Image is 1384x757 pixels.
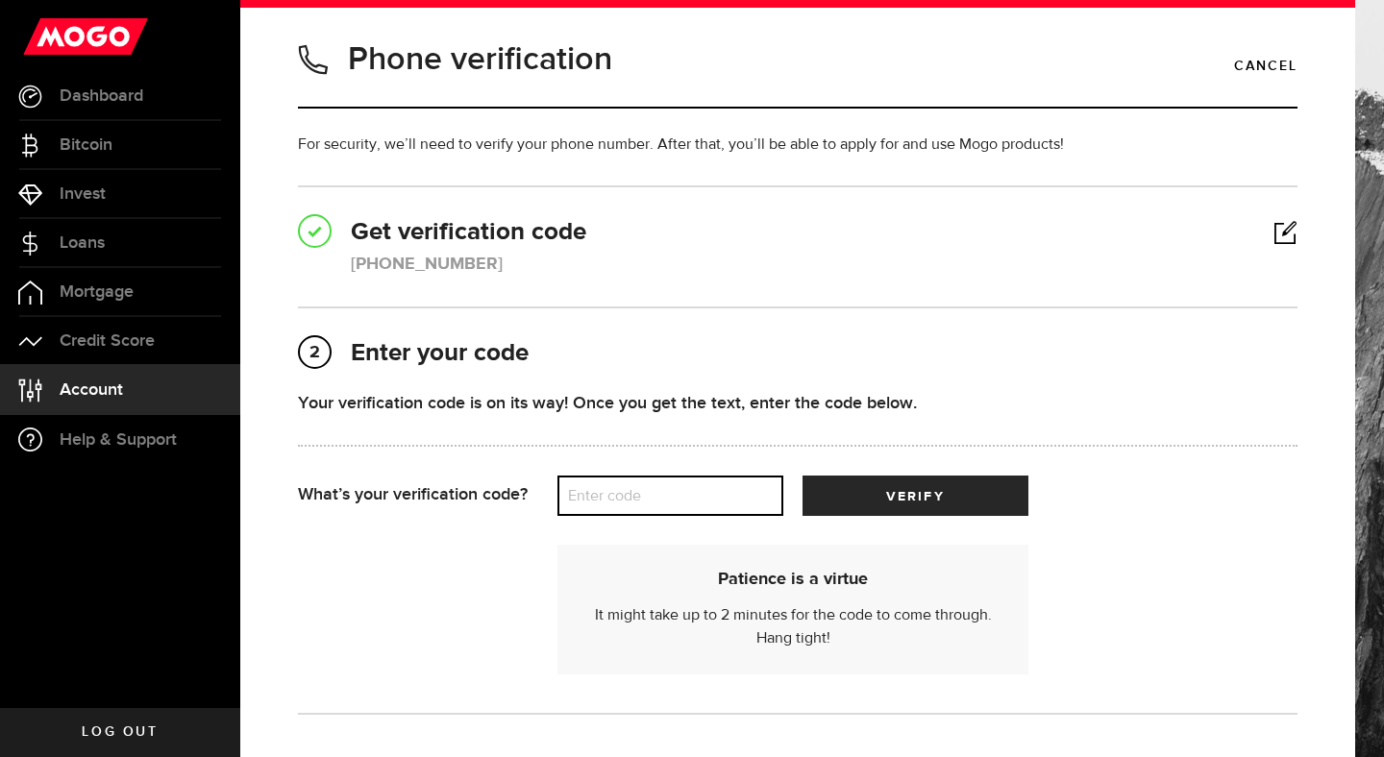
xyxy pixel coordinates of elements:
button: verify [803,476,1028,516]
span: Bitcoin [60,136,112,154]
span: 2 [300,337,330,368]
div: What’s your verification code? [298,476,557,516]
h1: Phone verification [348,35,612,85]
span: Help & Support [60,431,177,449]
span: Account [60,381,123,399]
h2: Enter your code [298,337,1297,371]
p: For security, we’ll need to verify your phone number. After that, you’ll be able to apply for and... [298,134,1297,157]
span: Credit Score [60,332,155,350]
span: Loans [60,234,105,252]
span: Log out [82,725,158,739]
div: It might take up to 2 minutes for the code to come through. Hang tight! [581,569,1004,650]
span: Dashboard [60,87,143,105]
div: Your verification code is on its way! Once you get the text, enter the code below. [298,390,1297,416]
div: [PHONE_NUMBER] [351,252,503,278]
a: Cancel [1234,50,1297,83]
h2: Get verification code [298,216,1297,250]
span: Mortgage [60,283,134,301]
button: Open LiveChat chat widget [15,8,73,65]
span: Invest [60,185,106,203]
span: verify [886,490,944,503]
h6: Patience is a virtue [581,569,1004,590]
label: Enter code [557,476,783,516]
